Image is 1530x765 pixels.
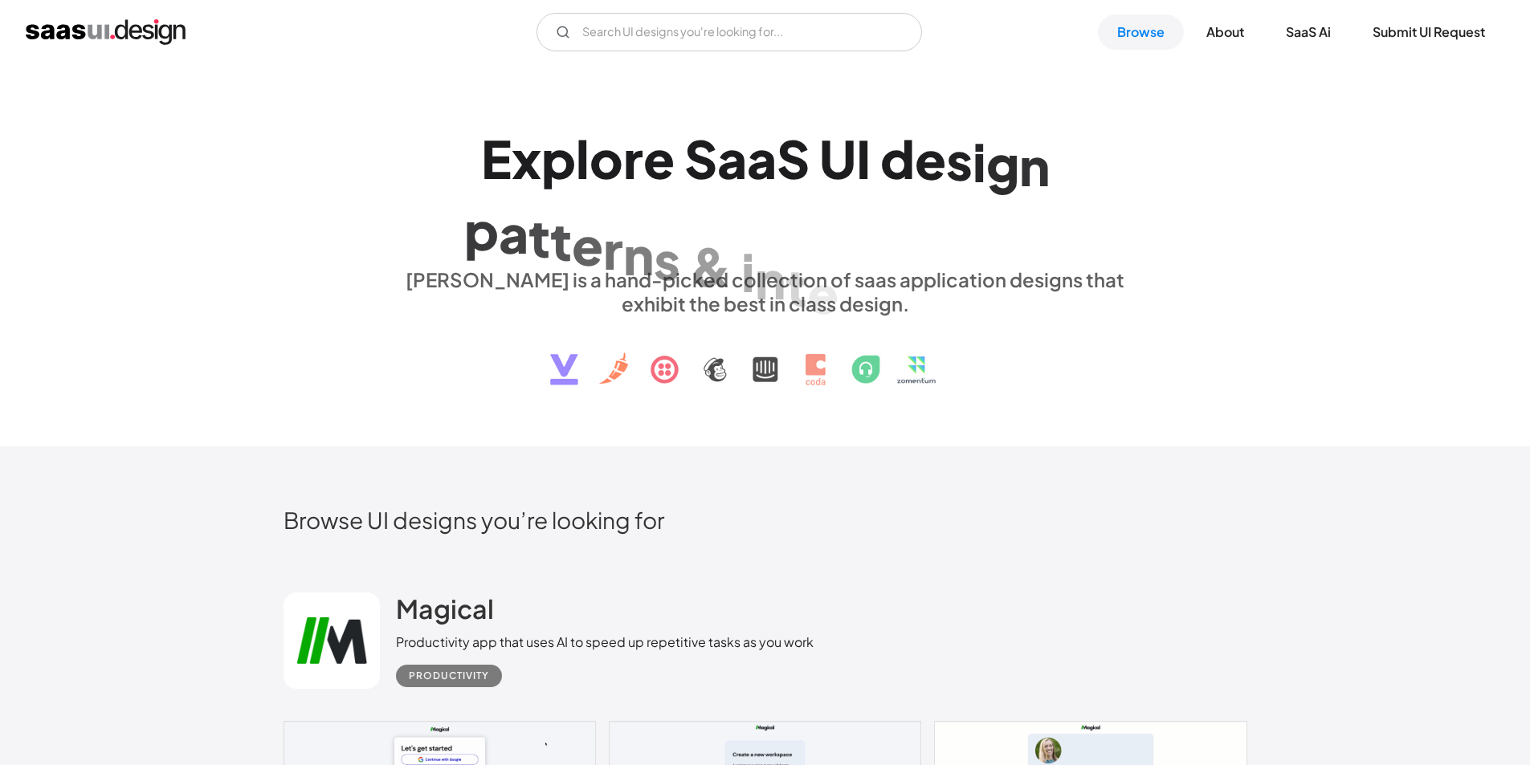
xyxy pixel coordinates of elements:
div: I [856,128,871,189]
div: e [643,128,675,189]
div: r [623,128,643,189]
img: text, icon, saas logo [522,315,1009,399]
div: p [464,199,499,261]
div: x [512,128,541,189]
div: n [623,223,654,285]
a: Browse [1098,14,1184,50]
div: a [717,128,747,189]
div: n [755,248,785,310]
a: Submit UI Request [1353,14,1504,50]
div: s [654,229,680,291]
div: Productivity [409,666,489,686]
div: a [747,128,777,189]
div: t [550,210,572,271]
div: [PERSON_NAME] is a hand-picked collection of saas application designs that exhibit the best in cl... [396,267,1135,315]
div: r [603,218,623,280]
h2: Magical [396,592,494,625]
div: t [528,205,550,267]
div: n [1019,135,1050,197]
div: s [946,129,973,191]
div: E [481,128,512,189]
a: SaaS Ai [1267,14,1350,50]
div: i [741,241,755,303]
div: Productivity app that uses AI to speed up repetitive tasks as you work [396,633,814,652]
div: g [986,132,1019,194]
a: About [1187,14,1263,50]
div: l [576,128,590,189]
a: Magical [396,592,494,633]
div: a [499,202,528,264]
div: e [915,128,946,190]
h1: Explore SaaS UI design patterns & interactions. [396,128,1135,251]
div: S [777,128,810,189]
div: t [785,254,807,316]
div: i [973,131,986,193]
div: d [880,128,915,189]
input: Search UI designs you're looking for... [537,13,922,51]
div: o [590,128,623,189]
div: e [807,262,838,324]
div: U [819,128,856,189]
div: S [684,128,717,189]
form: Email Form [537,13,922,51]
div: e [572,214,603,275]
div: p [541,128,576,189]
a: home [26,19,186,45]
div: & [690,234,732,296]
h2: Browse UI designs you’re looking for [284,506,1247,534]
